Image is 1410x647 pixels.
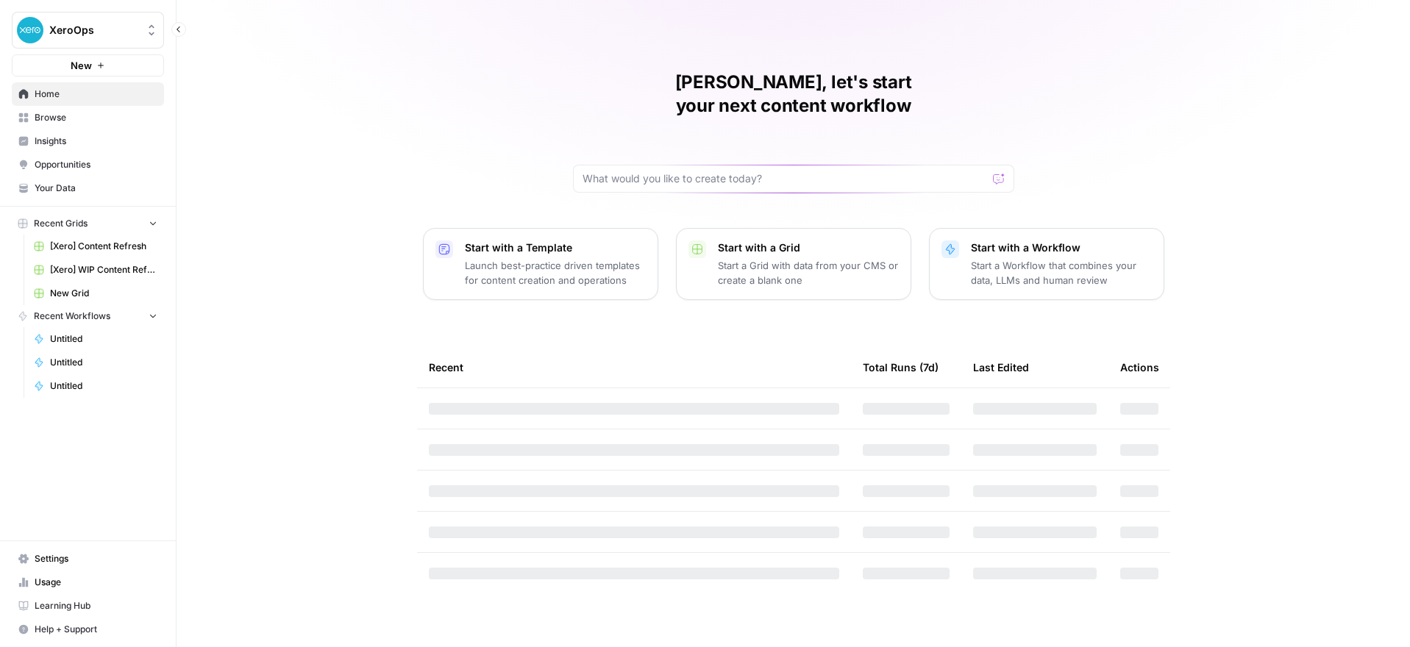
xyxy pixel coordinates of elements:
a: Browse [12,106,164,129]
p: Start with a Workflow [971,240,1152,255]
a: [Xero] WIP Content Refresh [27,258,164,282]
span: Insights [35,135,157,148]
p: Start with a Grid [718,240,899,255]
span: Your Data [35,182,157,195]
div: Actions [1120,347,1159,387]
p: Start a Workflow that combines your data, LLMs and human review [971,258,1152,287]
span: New [71,58,92,73]
a: Home [12,82,164,106]
a: Untitled [27,327,164,351]
span: [Xero] WIP Content Refresh [50,263,157,276]
span: Untitled [50,356,157,369]
p: Launch best-practice driven templates for content creation and operations [465,258,646,287]
button: Start with a WorkflowStart a Workflow that combines your data, LLMs and human review [929,228,1164,300]
span: Recent Workflows [34,310,110,323]
span: Learning Hub [35,599,157,612]
span: Help + Support [35,623,157,636]
button: Start with a GridStart a Grid with data from your CMS or create a blank one [676,228,911,300]
button: Recent Grids [12,212,164,235]
input: What would you like to create today? [583,171,987,186]
button: Start with a TemplateLaunch best-practice driven templates for content creation and operations [423,228,658,300]
a: [Xero] Content Refresh [27,235,164,258]
span: Opportunities [35,158,157,171]
p: Start a Grid with data from your CMS or create a blank one [718,258,899,287]
span: Browse [35,111,157,124]
a: Usage [12,571,164,594]
button: Recent Workflows [12,305,164,327]
span: Untitled [50,332,157,346]
button: Help + Support [12,618,164,641]
span: XeroOps [49,23,138,37]
a: New Grid [27,282,164,305]
a: Insights [12,129,164,153]
button: New [12,54,164,76]
span: New Grid [50,287,157,300]
span: Recent Grids [34,217,88,230]
a: Settings [12,547,164,571]
a: Opportunities [12,153,164,176]
img: XeroOps Logo [17,17,43,43]
span: Usage [35,576,157,589]
span: Untitled [50,379,157,393]
a: Your Data [12,176,164,200]
a: Untitled [27,374,164,398]
span: Home [35,87,157,101]
a: Learning Hub [12,594,164,618]
a: Untitled [27,351,164,374]
div: Recent [429,347,839,387]
div: Total Runs (7d) [863,347,939,387]
button: Workspace: XeroOps [12,12,164,49]
span: Settings [35,552,157,565]
h1: [PERSON_NAME], let's start your next content workflow [573,71,1014,118]
span: [Xero] Content Refresh [50,240,157,253]
p: Start with a Template [465,240,646,255]
div: Last Edited [973,347,1029,387]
